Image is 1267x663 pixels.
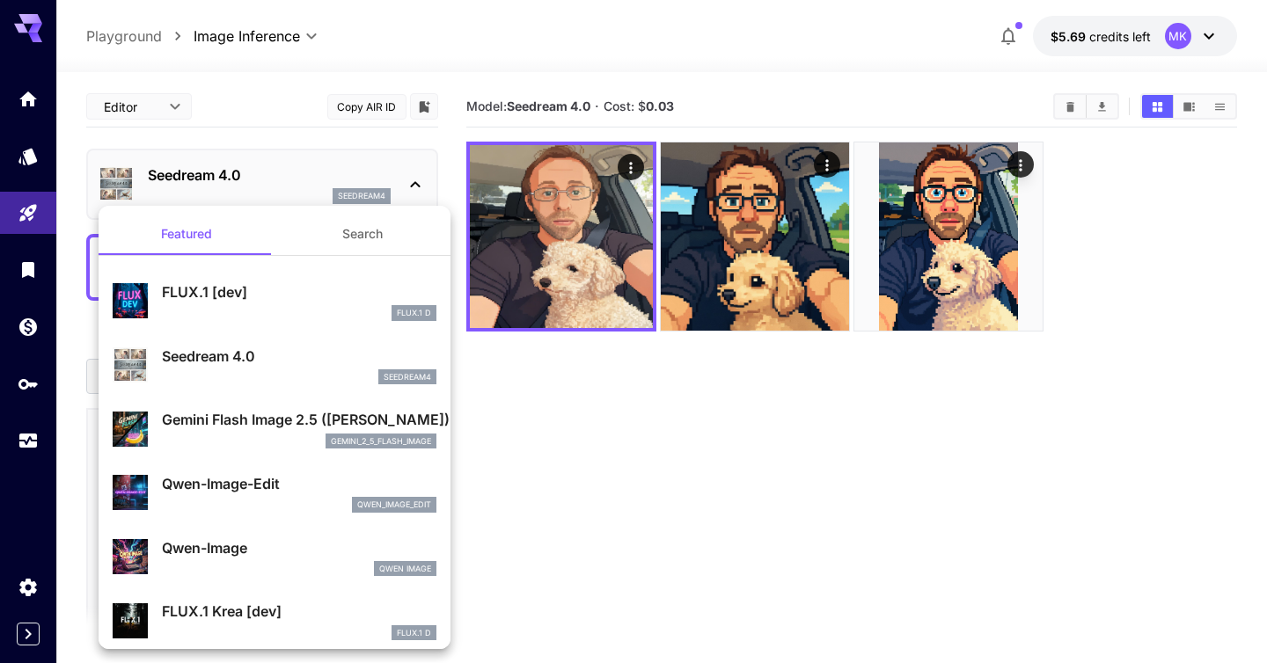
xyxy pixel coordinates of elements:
[379,563,431,575] p: Qwen Image
[113,274,436,328] div: FLUX.1 [dev]FLUX.1 D
[162,537,436,558] p: Qwen-Image
[113,402,436,455] div: Gemini Flash Image 2.5 ([PERSON_NAME])gemini_2_5_flash_image
[113,339,436,392] div: Seedream 4.0seedream4
[384,371,431,383] p: seedream4
[113,594,436,647] div: FLUX.1 Krea [dev]FLUX.1 D
[162,281,436,302] p: FLUX.1 [dev]
[275,213,450,255] button: Search
[162,601,436,622] p: FLUX.1 Krea [dev]
[331,435,431,448] p: gemini_2_5_flash_image
[113,466,436,520] div: Qwen-Image-Editqwen_image_edit
[162,473,436,494] p: Qwen-Image-Edit
[397,307,431,319] p: FLUX.1 D
[397,627,431,639] p: FLUX.1 D
[113,530,436,584] div: Qwen-ImageQwen Image
[99,213,275,255] button: Featured
[162,346,436,367] p: Seedream 4.0
[162,409,436,430] p: Gemini Flash Image 2.5 ([PERSON_NAME])
[357,499,431,511] p: qwen_image_edit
